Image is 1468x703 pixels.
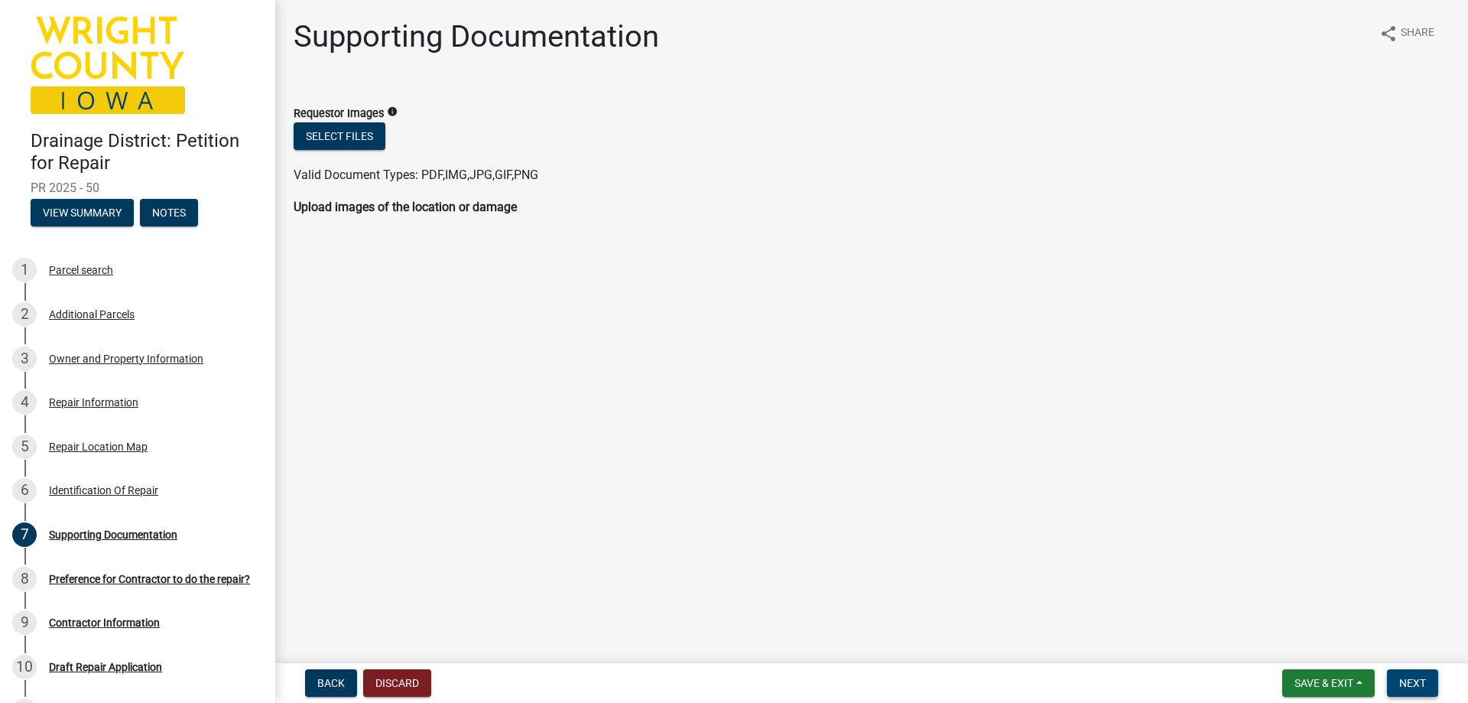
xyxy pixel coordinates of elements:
button: shareShare [1367,18,1447,48]
wm-modal-confirm: Notes [140,207,198,220]
div: 3 [12,347,37,371]
div: Parcel search [49,265,113,275]
label: Requestor Images [294,109,384,119]
button: View Summary [31,199,134,226]
div: 9 [12,610,37,635]
span: Next [1399,677,1426,689]
button: Notes [140,199,198,226]
div: Additional Parcels [49,309,135,320]
span: Valid Document Types: PDF,IMG,JPG,GIF,PNG [294,168,538,182]
button: Save & Exit [1282,669,1375,697]
div: Repair Information [49,397,138,408]
div: 1 [12,258,37,282]
div: Draft Repair Application [49,662,162,672]
span: Save & Exit [1294,677,1353,689]
div: Contractor Information [49,617,160,628]
span: PR 2025 - 50 [31,181,245,195]
div: Owner and Property Information [49,353,203,364]
img: Wright County, Iowa [31,16,185,114]
strong: Upload images of the location or damage [294,200,517,214]
i: info [387,106,398,117]
span: Back [317,677,345,689]
div: Supporting Documentation [49,529,177,540]
div: Identification Of Repair [49,485,158,496]
i: share [1379,24,1398,43]
div: Preference for Contractor to do the repair? [49,574,250,584]
button: Select files [294,122,385,150]
wm-modal-confirm: Summary [31,207,134,220]
div: 2 [12,302,37,327]
h1: Supporting Documentation [294,18,659,55]
button: Back [305,669,357,697]
div: 7 [12,522,37,547]
div: Repair Location Map [49,441,148,452]
button: Next [1387,669,1438,697]
div: 5 [12,434,37,459]
div: 10 [12,655,37,679]
button: Discard [363,669,431,697]
div: 6 [12,478,37,503]
h4: Drainage District: Petition for Repair [31,130,263,174]
span: Share [1401,24,1434,43]
div: 4 [12,390,37,415]
div: 8 [12,567,37,591]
